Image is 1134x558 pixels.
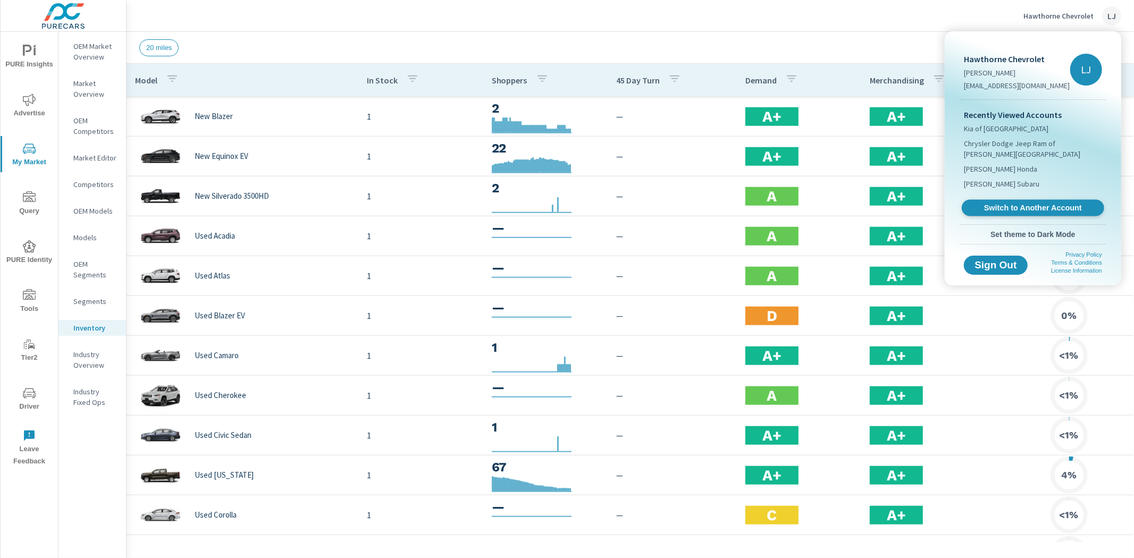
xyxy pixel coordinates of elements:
[960,225,1106,244] button: Set theme to Dark Mode
[964,230,1102,239] span: Set theme to Dark Mode
[964,179,1039,189] span: [PERSON_NAME] Subaru
[968,203,1098,213] span: Switch to Another Account
[964,256,1028,275] button: Sign Out
[1066,251,1102,258] a: Privacy Policy
[964,108,1102,121] p: Recently Viewed Accounts
[972,260,1019,270] span: Sign Out
[964,138,1102,159] span: Chrysler Dodge Jeep Ram of [PERSON_NAME][GEOGRAPHIC_DATA]
[964,164,1037,174] span: [PERSON_NAME] Honda
[1051,267,1102,274] a: License Information
[964,67,1070,78] p: [PERSON_NAME]
[962,200,1104,216] a: Switch to Another Account
[1070,54,1102,86] div: LJ
[964,123,1048,134] span: Kia of [GEOGRAPHIC_DATA]
[1052,259,1102,266] a: Terms & Conditions
[964,80,1070,91] p: [EMAIL_ADDRESS][DOMAIN_NAME]
[964,53,1070,65] p: Hawthorne Chevrolet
